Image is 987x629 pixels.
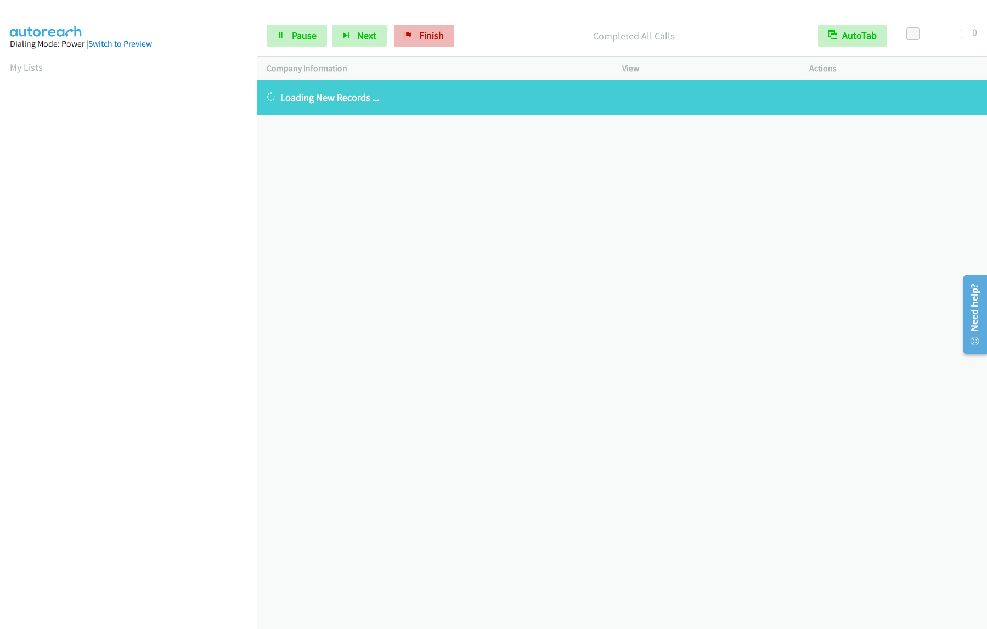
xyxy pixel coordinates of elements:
[267,62,602,75] p: Company Information
[267,90,977,105] p: Loading New Records ...
[818,25,887,47] button: AutoTab
[267,25,327,47] a: Pause
[10,37,247,50] div: Dialing Mode: Power |
[394,25,454,47] a: Finish
[10,61,43,73] a: My Lists
[292,29,317,42] span: Pause
[357,29,376,42] span: Next
[912,30,962,38] div: Delay between calls (in seconds)
[332,25,387,47] button: Next
[809,62,977,75] p: Actions
[469,29,798,43] p: Completed All Calls
[88,38,152,49] a: Switch to Preview
[955,271,987,358] iframe: Resource Center
[972,25,977,39] div: 0
[622,62,790,75] p: View
[419,29,444,42] span: Finish
[10,84,257,605] iframe: Dialpad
